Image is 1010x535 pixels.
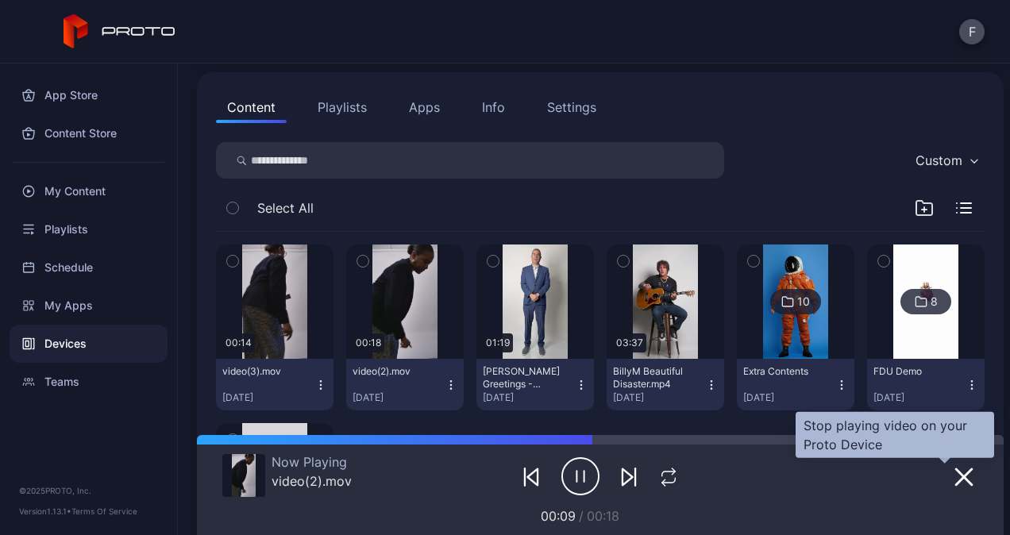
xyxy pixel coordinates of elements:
[10,363,168,401] a: Teams
[931,294,938,309] div: 8
[216,359,333,410] button: video(3).mov[DATE]
[10,325,168,363] a: Devices
[867,359,985,410] button: FDU Demo[DATE]
[536,91,607,123] button: Settings
[873,365,961,378] div: FDU Demo
[743,391,835,404] div: [DATE]
[476,359,594,410] button: [PERSON_NAME] Greetings - 20250911_162600000.MOV[DATE]
[804,416,986,454] div: Stop playing video on your Proto Device
[10,248,168,287] a: Schedule
[10,287,168,325] a: My Apps
[547,98,596,117] div: Settings
[398,91,451,123] button: Apps
[216,91,287,123] button: Content
[482,98,505,117] div: Info
[743,365,831,378] div: Extra Contents
[797,294,810,309] div: 10
[613,365,700,391] div: BillyM Beautiful Disaster.mp4
[908,142,985,179] button: Custom
[737,359,854,410] button: Extra Contents[DATE]
[257,198,314,217] span: Select All
[959,19,985,44] button: F
[873,391,966,404] div: [DATE]
[272,454,352,470] div: Now Playing
[607,359,724,410] button: BillyM Beautiful Disaster.mp4[DATE]
[579,508,584,524] span: /
[587,508,619,524] span: 00:18
[306,91,378,123] button: Playlists
[471,91,516,123] button: Info
[10,76,168,114] a: App Store
[71,506,137,516] a: Terms Of Service
[541,508,576,524] span: 00:09
[353,391,445,404] div: [DATE]
[19,484,158,497] div: © 2025 PROTO, Inc.
[613,391,705,404] div: [DATE]
[483,365,570,391] div: Michael Avaltroni Greetings - 20250911_162600000.MOV
[272,473,352,489] div: video(2).mov
[19,506,71,516] span: Version 1.13.1 •
[483,391,575,404] div: [DATE]
[10,114,168,152] a: Content Store
[10,172,168,210] a: My Content
[353,365,440,378] div: video(2).mov
[222,391,314,404] div: [DATE]
[346,359,464,410] button: video(2).mov[DATE]
[916,152,962,168] div: Custom
[10,210,168,248] a: Playlists
[222,365,310,378] div: video(3).mov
